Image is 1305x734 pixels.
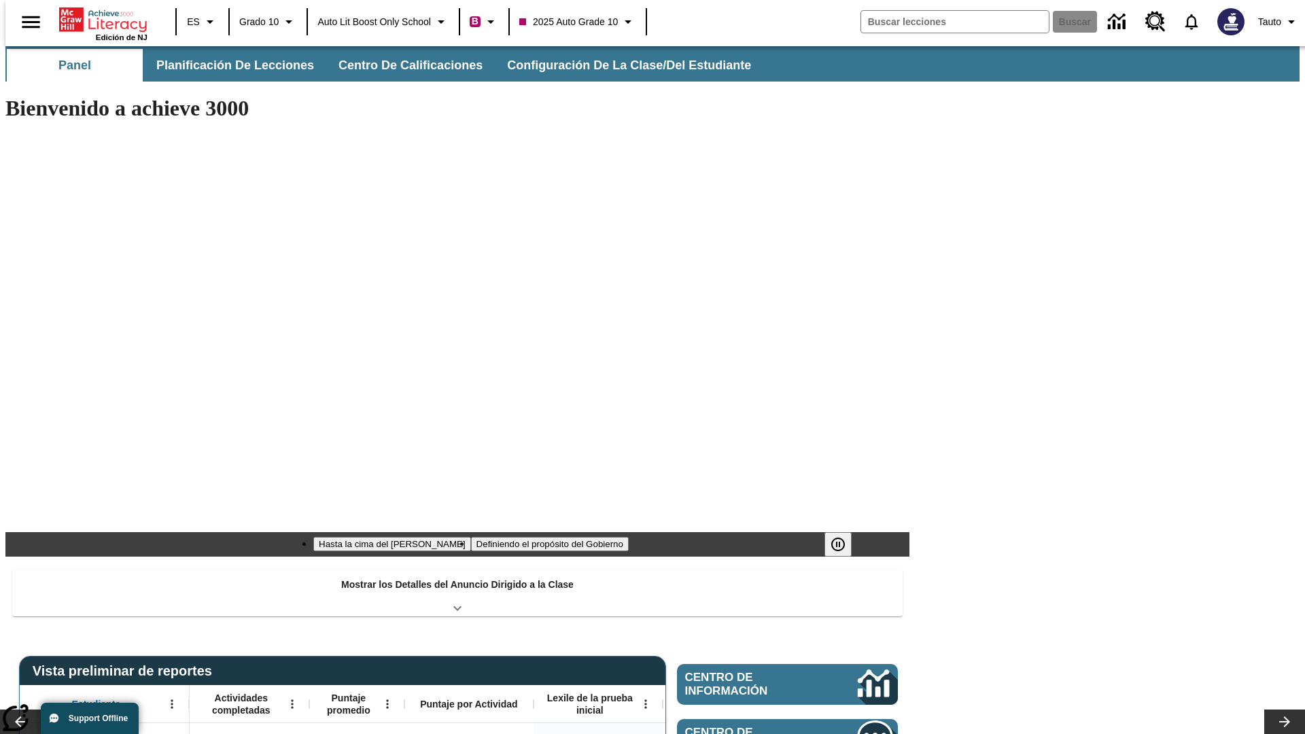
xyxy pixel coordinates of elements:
div: Portada [59,5,147,41]
button: Support Offline [41,703,139,734]
a: Centro de información [1100,3,1137,41]
button: Abrir el menú lateral [11,2,51,42]
button: Abrir menú [162,694,182,714]
span: Vista preliminar de reportes [33,663,219,679]
span: 2025 Auto Grade 10 [519,15,618,29]
div: Pausar [824,532,865,557]
div: Subbarra de navegación [5,49,763,82]
span: Auto Lit Boost only School [317,15,431,29]
span: Estudiante [72,698,121,710]
span: Puntaje por Actividad [420,698,517,710]
div: Subbarra de navegación [5,46,1300,82]
button: Carrusel de lecciones, seguir [1264,710,1305,734]
button: Planificación de lecciones [145,49,325,82]
button: Abrir menú [282,694,302,714]
a: Notificaciones [1174,4,1209,39]
button: Perfil/Configuración [1253,10,1305,34]
span: Grado 10 [239,15,279,29]
a: Centro de información [677,664,898,705]
span: Puntaje promedio [316,692,381,716]
img: Avatar [1217,8,1245,35]
span: Tauto [1258,15,1281,29]
a: Centro de recursos, Se abrirá en una pestaña nueva. [1137,3,1174,40]
span: Centro de información [685,671,812,698]
button: Abrir menú [377,694,398,714]
button: Configuración de la clase/del estudiante [496,49,762,82]
button: Escoja un nuevo avatar [1209,4,1253,39]
button: Lenguaje: ES, Selecciona un idioma [181,10,224,34]
span: Edición de NJ [96,33,147,41]
button: Pausar [824,532,852,557]
input: Buscar campo [861,11,1049,33]
span: ES [187,15,200,29]
h1: Bienvenido a achieve 3000 [5,96,909,121]
span: Lexile de la prueba inicial [540,692,640,716]
button: Escuela: Auto Lit Boost only School, Seleccione su escuela [312,10,455,34]
button: Boost El color de la clase es rojo violeta. Cambiar el color de la clase. [464,10,504,34]
span: B [472,13,478,30]
p: Mostrar los Detalles del Anuncio Dirigido a la Clase [341,578,574,592]
button: Panel [7,49,143,82]
span: Support Offline [69,714,128,723]
button: Centro de calificaciones [328,49,493,82]
a: Portada [59,6,147,33]
button: Clase: 2025 Auto Grade 10, Selecciona una clase [514,10,642,34]
button: Diapositiva 2 Definiendo el propósito del Gobierno [471,537,629,551]
button: Grado: Grado 10, Elige un grado [234,10,302,34]
button: Diapositiva 1 Hasta la cima del monte Tai [313,537,471,551]
div: Mostrar los Detalles del Anuncio Dirigido a la Clase [12,570,903,616]
span: Actividades completadas [196,692,286,716]
button: Abrir menú [636,694,656,714]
